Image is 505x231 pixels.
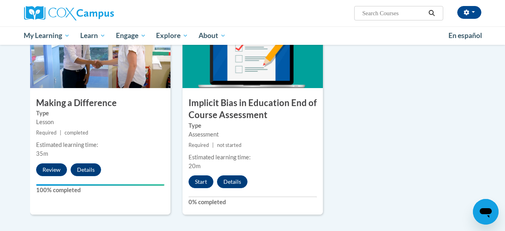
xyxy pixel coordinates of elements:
[156,31,188,40] span: Explore
[36,184,164,186] div: Your progress
[189,175,213,188] button: Start
[36,130,57,136] span: Required
[30,8,170,88] img: Course Image
[36,150,48,157] span: 35m
[189,130,317,139] div: Assessment
[30,97,170,109] h3: Making a Difference
[24,6,114,20] img: Cox Campus
[193,26,231,45] a: About
[217,175,247,188] button: Details
[212,142,214,148] span: |
[189,121,317,130] label: Type
[36,186,164,195] label: 100% completed
[80,31,105,40] span: Learn
[24,6,168,20] a: Cox Campus
[111,26,151,45] a: Engage
[65,130,88,136] span: completed
[24,31,70,40] span: My Learning
[183,8,323,88] img: Course Image
[189,198,317,207] label: 0% completed
[189,163,201,169] span: 20m
[189,142,209,148] span: Required
[199,31,226,40] span: About
[36,163,67,176] button: Review
[71,163,101,176] button: Details
[473,199,499,225] iframe: Button to launch messaging window
[60,130,61,136] span: |
[36,109,164,118] label: Type
[36,118,164,127] div: Lesson
[151,26,193,45] a: Explore
[361,8,426,18] input: Search Courses
[443,27,487,44] a: En español
[75,26,111,45] a: Learn
[183,97,323,122] h3: Implicit Bias in Education End of Course Assessment
[189,153,317,162] div: Estimated learning time:
[36,141,164,149] div: Estimated learning time:
[18,26,487,45] div: Main menu
[457,6,481,19] button: Account Settings
[217,142,241,148] span: not started
[426,8,438,18] button: Search
[448,31,482,40] span: En español
[116,31,146,40] span: Engage
[19,26,75,45] a: My Learning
